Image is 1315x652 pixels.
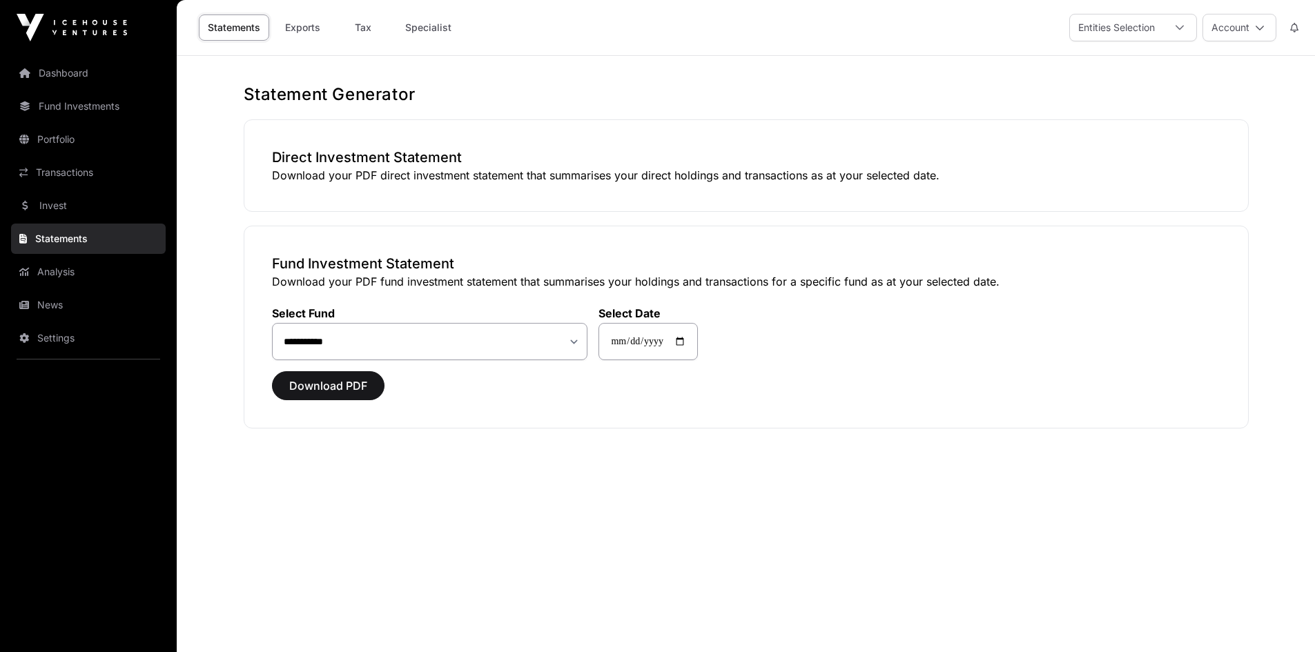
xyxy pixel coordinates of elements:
a: Settings [11,323,166,353]
a: Exports [275,14,330,41]
a: Tax [335,14,391,41]
h3: Direct Investment Statement [272,148,1220,167]
a: Fund Investments [11,91,166,121]
h1: Statement Generator [244,83,1249,106]
a: Portfolio [11,124,166,155]
a: Transactions [11,157,166,188]
iframe: Chat Widget [1246,586,1315,652]
a: Download PDF [272,385,384,399]
button: Account [1202,14,1276,41]
a: News [11,290,166,320]
a: Specialist [396,14,460,41]
p: Download your PDF fund investment statement that summarises your holdings and transactions for a ... [272,273,1220,290]
a: Analysis [11,257,166,287]
label: Select Fund [272,306,588,320]
a: Dashboard [11,58,166,88]
a: Invest [11,190,166,221]
p: Download your PDF direct investment statement that summarises your direct holdings and transactio... [272,167,1220,184]
a: Statements [199,14,269,41]
button: Download PDF [272,371,384,400]
div: Entities Selection [1070,14,1163,41]
label: Select Date [598,306,698,320]
img: Icehouse Ventures Logo [17,14,127,41]
span: Download PDF [289,377,367,394]
a: Statements [11,224,166,254]
h3: Fund Investment Statement [272,254,1220,273]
